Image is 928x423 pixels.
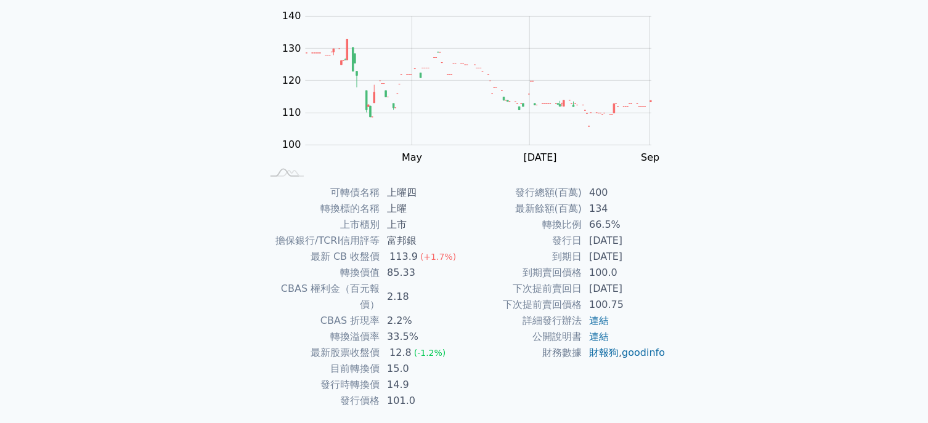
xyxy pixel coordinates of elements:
[464,313,582,329] td: 詳細發行辦法
[262,393,380,409] td: 發行價格
[420,252,456,262] span: (+1.7%)
[589,331,609,342] a: 連結
[282,10,301,22] tspan: 140
[589,315,609,326] a: 連結
[402,151,422,163] tspan: May
[380,377,464,393] td: 14.9
[276,10,670,163] g: Chart
[387,345,414,361] div: 12.8
[641,151,660,163] tspan: Sep
[262,249,380,265] td: 最新 CB 收盤價
[464,217,582,233] td: 轉換比例
[582,297,666,313] td: 100.75
[380,265,464,281] td: 85.33
[464,281,582,297] td: 下次提前賣回日
[262,281,380,313] td: CBAS 權利金（百元報價）
[582,345,666,361] td: ,
[866,364,928,423] iframe: Chat Widget
[262,217,380,233] td: 上市櫃別
[589,347,619,358] a: 財報狗
[282,107,301,118] tspan: 110
[380,281,464,313] td: 2.18
[464,249,582,265] td: 到期日
[464,265,582,281] td: 到期賣回價格
[262,265,380,281] td: 轉換價值
[380,393,464,409] td: 101.0
[414,348,446,358] span: (-1.2%)
[262,377,380,393] td: 發行時轉換價
[622,347,665,358] a: goodinfo
[464,345,582,361] td: 財務數據
[282,75,301,86] tspan: 120
[380,217,464,233] td: 上市
[282,42,301,54] tspan: 130
[380,329,464,345] td: 33.5%
[262,233,380,249] td: 擔保銀行/TCRI信用評等
[262,329,380,345] td: 轉換溢價率
[464,185,582,201] td: 發行總額(百萬)
[582,217,666,233] td: 66.5%
[464,233,582,249] td: 發行日
[262,201,380,217] td: 轉換標的名稱
[582,233,666,249] td: [DATE]
[282,139,301,150] tspan: 100
[262,345,380,361] td: 最新股票收盤價
[464,329,582,345] td: 公開說明書
[582,185,666,201] td: 400
[380,185,464,201] td: 上曜四
[380,313,464,329] td: 2.2%
[380,361,464,377] td: 15.0
[387,249,420,265] div: 113.9
[464,297,582,313] td: 下次提前賣回價格
[524,151,557,163] tspan: [DATE]
[380,233,464,249] td: 富邦銀
[582,281,666,297] td: [DATE]
[262,361,380,377] td: 目前轉換價
[582,249,666,265] td: [DATE]
[262,313,380,329] td: CBAS 折現率
[464,201,582,217] td: 最新餘額(百萬)
[380,201,464,217] td: 上曜
[582,265,666,281] td: 100.0
[262,185,380,201] td: 可轉債名稱
[582,201,666,217] td: 134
